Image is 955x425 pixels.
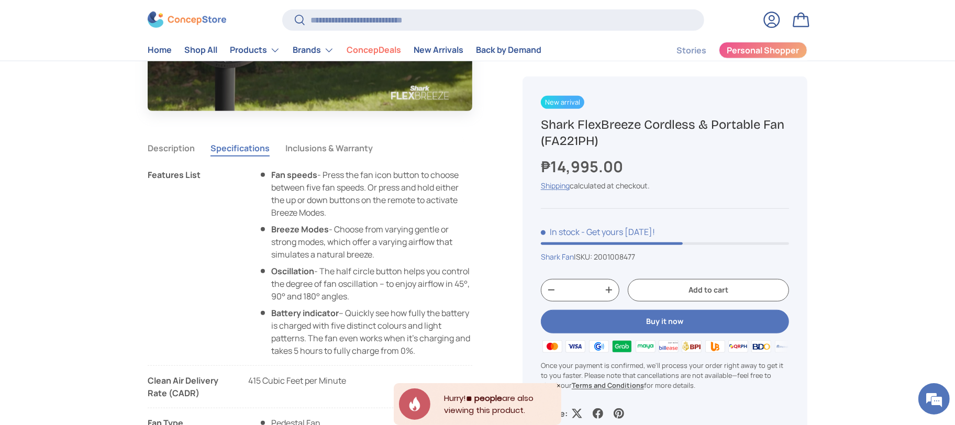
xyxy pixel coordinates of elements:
[476,40,541,60] a: Back by Demand
[574,252,635,262] span: |
[676,40,706,60] a: Stories
[224,39,286,60] summary: Products
[148,40,172,60] a: Home
[541,310,789,333] button: Buy it now
[286,39,340,60] summary: Brands
[148,169,231,357] div: Features List
[773,339,796,354] img: metrobank
[727,339,750,354] img: qrph
[259,307,472,357] li: – Quickly see how fully the battery is charged with five distinct colours and light patterns. The...
[594,252,635,262] span: 2001008477
[148,374,231,399] div: Clean Air Delivery Rate (CADR)
[576,252,592,262] span: SKU:
[285,136,373,160] button: Inclusions & Warranty
[54,59,176,72] div: Chat with us now
[259,223,472,261] li: - Choose from varying gentle or strong modes, which offer a varying airflow that simulates a natu...
[271,265,314,277] strong: Oscillation
[210,136,270,160] button: Specifications
[634,339,657,354] img: maya
[581,226,655,238] p: - Get yours [DATE]!
[541,339,564,354] img: master
[541,96,584,109] span: New arrival
[414,40,463,60] a: New Arrivals
[564,339,587,354] img: visa
[61,132,145,238] span: We're online!
[541,252,574,262] a: Shark Fan
[587,339,610,354] img: gcash
[271,223,329,235] strong: Breeze Modes
[148,12,226,28] img: ConcepStore
[680,339,703,354] img: bpi
[628,279,789,301] button: Add to cart
[148,136,195,160] button: Description
[5,286,199,322] textarea: Type your message and hit 'Enter'
[248,375,346,386] span: 415 Cubic Feet per Minute
[556,383,561,388] div: Close
[347,40,401,60] a: ConcepDeals
[750,339,773,354] img: bdo
[271,307,339,319] strong: Battery indicator
[172,5,197,30] div: Minimize live chat window
[184,40,217,60] a: Shop All
[703,339,726,354] img: ubp
[541,226,580,238] span: In stock
[271,169,317,181] strong: Fan speeds
[541,361,789,391] p: Once your payment is confirmed, we'll process your order right away to get it to you faster. Plea...
[727,46,799,54] span: Personal Shopper
[148,39,541,60] nav: Primary
[572,381,644,390] a: Terms and Conditions
[259,169,472,219] li: - Press the fan icon button to choose between five fan speeds. Or press and hold either the up or...
[541,156,626,177] strong: ₱14,995.00
[651,39,807,60] nav: Secondary
[259,265,472,303] li: - The half circle button helps you control the degree of fan oscillation – to enjoy airflow in 45...
[541,181,570,191] a: Shipping
[610,339,634,354] img: grabpay
[541,181,789,192] div: calculated at checkout.
[657,339,680,354] img: billease
[541,117,789,149] h1: Shark FlexBreeze Cordless & Portable Fan (FA221PH)
[719,41,807,58] a: Personal Shopper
